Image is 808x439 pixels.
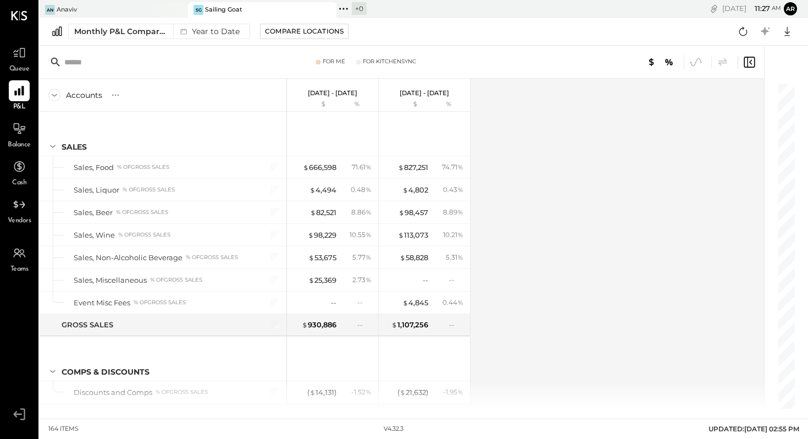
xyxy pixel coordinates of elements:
[351,207,372,217] div: 8.86
[74,275,147,286] div: Sales, Miscellaneous
[303,162,336,173] div: 666,598
[74,185,119,195] div: Sales, Liquor
[352,2,367,15] div: + 0
[292,100,336,109] div: $
[709,425,799,433] span: UPDATED: [DATE] 02:55 PM
[1,156,38,188] a: Cash
[74,298,130,308] div: Event Misc Fees
[391,320,397,329] span: $
[205,6,242,14] div: Sailing Goat
[74,207,113,218] div: Sales, Beer
[13,102,26,112] span: P&L
[457,253,463,261] span: %
[366,387,372,396] span: %
[443,185,463,195] div: 0.43
[74,26,167,37] div: Monthly P&L Comparison
[748,3,770,14] span: 11 : 27
[366,230,372,239] span: %
[134,299,186,306] div: % of GROSS SALES
[48,425,79,433] div: 164 items
[457,298,463,306] span: %
[310,208,316,217] span: $
[402,185,408,194] span: $
[303,163,309,172] span: $
[308,231,314,239] span: $
[357,320,372,330] div: --
[118,231,170,239] div: % of GROSS SALES
[45,5,55,15] div: An
[68,24,250,39] button: Monthly P&L Comparison Year to Date
[123,186,175,194] div: % of GROSS SALES
[366,207,372,216] span: %
[431,100,467,109] div: %
[156,388,208,396] div: % of GROSS SALES
[446,253,463,262] div: 5.31
[308,253,336,263] div: 53,675
[397,387,428,398] div: ( 21,632 )
[116,208,168,216] div: % of GROSS SALES
[366,275,372,284] span: %
[193,5,203,15] div: SG
[399,208,405,217] span: $
[366,162,372,171] span: %
[784,2,797,15] button: ar
[309,185,336,195] div: 4,494
[74,230,115,240] div: Sales, Wine
[10,265,29,275] span: Teams
[307,387,336,398] div: ( 14,131 )
[352,162,372,172] div: 71.61
[423,275,428,286] div: --
[12,178,26,188] span: Cash
[357,298,372,307] div: --
[186,254,238,261] div: % of GROSS SALES
[457,162,463,171] span: %
[150,276,202,284] div: % of GROSS SALES
[457,387,463,396] span: %
[402,298,408,307] span: $
[308,253,314,262] span: $
[400,89,449,97] p: [DATE] - [DATE]
[339,100,375,109] div: %
[457,230,463,239] span: %
[1,80,38,112] a: P&L
[402,185,428,195] div: 4,802
[400,253,406,262] span: $
[442,162,463,172] div: 74.71
[352,253,372,262] div: 5.77
[443,207,463,217] div: 8.89
[9,64,30,74] span: Queue
[62,141,87,152] div: SALES
[308,275,336,286] div: 25,369
[443,230,463,240] div: 10.21
[722,3,781,14] div: [DATE]
[449,320,463,330] div: --
[302,320,308,329] span: $
[66,90,102,101] div: Accounts
[57,6,77,14] div: Anaviv
[1,243,38,275] a: Teams
[363,58,416,65] div: For KitchenSync
[391,320,428,330] div: 1,107,256
[62,366,150,377] div: Comps & Discounts
[384,100,428,109] div: $
[309,388,316,397] span: $
[399,207,428,218] div: 98,457
[398,231,404,239] span: $
[1,42,38,74] a: Queue
[398,162,428,173] div: 827,251
[350,230,372,240] div: 10.55
[310,207,336,218] div: 82,521
[323,58,345,65] div: For Me
[772,4,781,12] span: am
[398,163,404,172] span: $
[709,3,720,14] div: copy link
[74,253,182,263] div: Sales, Non-Alcoholic Beverage
[352,275,372,285] div: 2.73
[366,253,372,261] span: %
[351,185,372,195] div: 0.48
[398,230,428,240] div: 113,073
[331,298,336,308] div: --
[308,230,336,240] div: 98,229
[384,425,403,433] div: v 4.32.3
[1,194,38,226] a: Vendors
